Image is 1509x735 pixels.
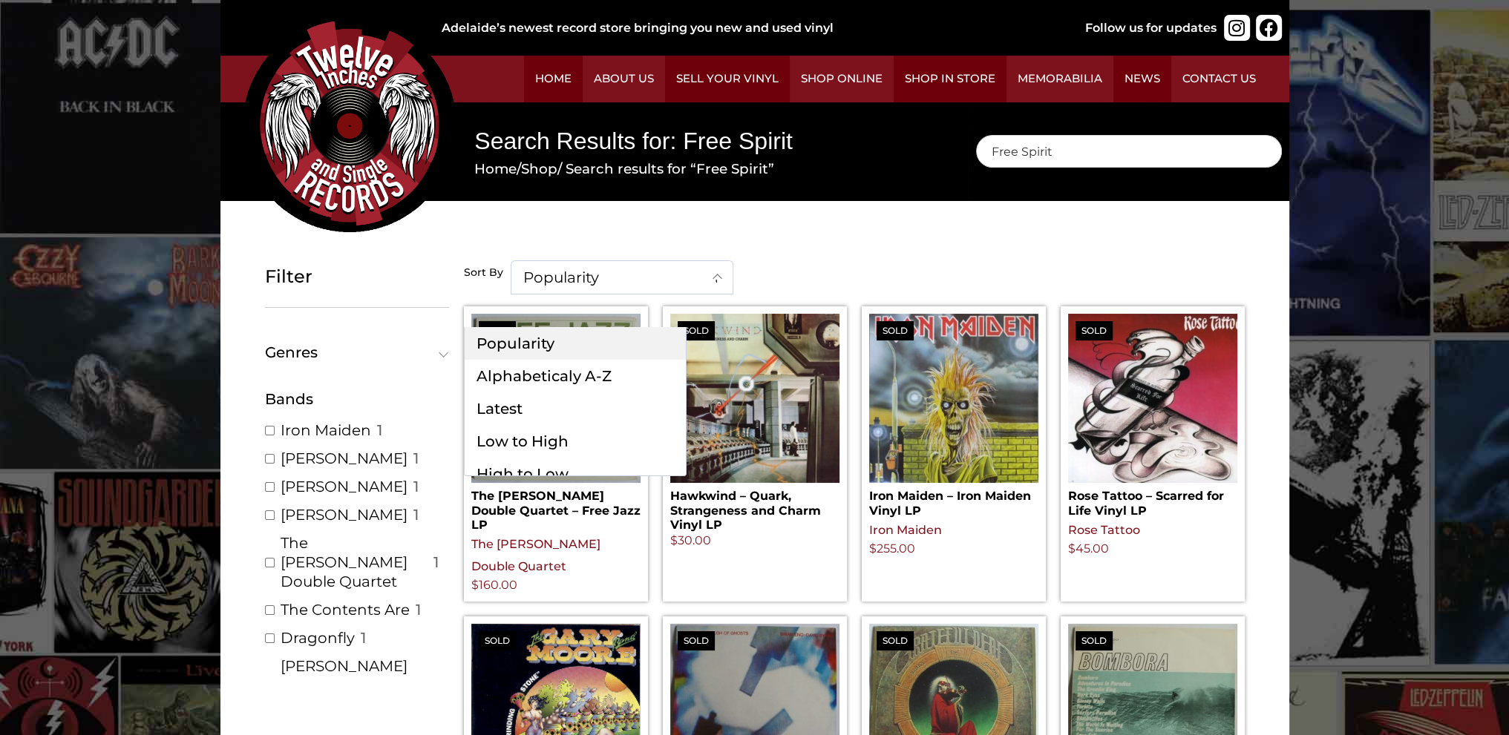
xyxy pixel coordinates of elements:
bdi: 30.00 [670,533,711,547]
a: The Contents Are [281,600,410,619]
span: 1 [413,505,419,524]
h2: Iron Maiden – Iron Maiden Vinyl LP [869,483,1038,517]
h2: Hawkwind – Quark, Strangeness and Charm Vinyl LP [670,483,839,532]
a: [PERSON_NAME] [281,505,407,524]
span: Sold [1076,321,1113,340]
a: SoldRose Tattoo – Scarred for Life Vinyl LP [1068,314,1237,517]
span: 1 [377,421,382,440]
bdi: 160.00 [471,578,517,592]
img: Hawkwind – Quark, Strangeness and Charm Vinyl LP [670,314,839,483]
a: [PERSON_NAME] [281,477,407,496]
a: About Us [583,56,665,102]
a: Iron Maiden [281,421,371,440]
nav: Breadcrumb [474,159,931,179]
span: Sold [877,321,914,340]
a: Memorabilia [1006,56,1113,102]
bdi: 45.00 [1068,541,1109,556]
img: The Ornette Coleman Double Quartet – Free Jazz LP [471,314,641,483]
h5: Filter [265,266,449,288]
a: Home [524,56,583,102]
span: Popularity [511,260,733,294]
span: $ [1068,541,1076,556]
span: Sold [678,321,715,340]
input: Search [976,135,1282,168]
div: Bands [265,388,449,410]
div: Follow us for updates [1085,19,1217,37]
span: $ [670,533,678,547]
span: Popularity [477,332,554,355]
a: [PERSON_NAME] [281,449,407,468]
bdi: 255.00 [869,541,915,556]
h2: Rose Tattoo – Scarred for Life Vinyl LP [1068,483,1237,517]
a: The [PERSON_NAME] Double Quartet [471,537,600,573]
a: SoldIron Maiden – Iron Maiden Vinyl LP [869,314,1038,517]
span: $ [471,578,479,592]
span: Sold [678,631,715,650]
h5: Sort By [464,266,503,280]
span: Alphabeticaly A-Z [477,364,612,388]
h2: The [PERSON_NAME] Double Quartet – Free Jazz LP [471,483,641,532]
a: Iron Maiden [869,523,942,537]
span: 1 [413,449,419,468]
span: Genres [265,345,442,360]
a: Shop [521,160,557,177]
span: Sold [479,631,516,650]
span: Sold [1076,631,1113,650]
span: 1 [433,676,439,695]
a: SoldHawkwind – Quark, Strangeness and Charm Vinyl LP $30.00 [670,314,839,550]
span: Low to High [477,429,569,453]
span: Popularity [511,261,733,294]
a: SoldThe [PERSON_NAME] Double Quartet – Free Jazz LP [471,314,641,532]
span: 1 [413,477,419,496]
span: 1 [361,628,366,647]
span: $ [869,541,877,556]
a: Shop in Store [894,56,1006,102]
a: [PERSON_NAME] And [PERSON_NAME] [281,656,428,714]
img: Iron Maiden [869,314,1038,483]
a: Contact Us [1171,56,1267,102]
h1: Search Results for: Free Spirit [474,125,931,158]
span: Latest [477,397,523,421]
a: Shop Online [790,56,894,102]
a: Home [474,160,517,177]
img: Rose Tattoo [1068,314,1237,483]
button: Genres [265,345,449,360]
span: Sold [877,631,914,650]
div: Adelaide’s newest record store bringing you new and used vinyl [442,19,1037,37]
a: The [PERSON_NAME] Double Quartet [281,533,428,591]
a: Rose Tattoo [1068,523,1140,537]
span: 1 [416,600,421,619]
span: 1 [433,553,439,572]
a: Dragonfly [281,628,355,647]
span: High to Low [477,462,569,486]
a: Sell Your Vinyl [665,56,790,102]
span: Sold [479,321,516,340]
a: News [1113,56,1171,102]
